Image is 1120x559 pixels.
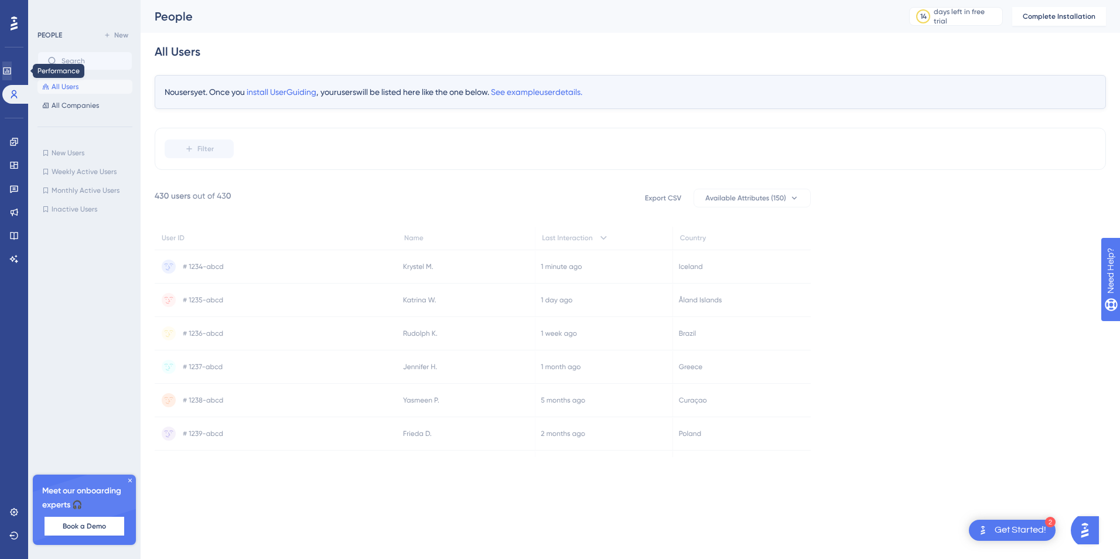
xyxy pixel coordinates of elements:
button: All Users [37,80,132,94]
span: Inactive Users [52,204,97,214]
div: Get Started! [995,524,1046,537]
span: See example user details. [491,87,582,97]
span: All Companies [52,101,99,110]
iframe: UserGuiding AI Assistant Launcher [1071,513,1106,548]
span: Monthly Active Users [52,186,119,195]
div: All Users [155,43,200,60]
span: Meet our onboarding experts 🎧 [42,484,127,512]
input: Search [62,57,122,65]
button: Book a Demo [45,517,124,536]
button: New [100,28,132,42]
div: No users yet. Once you , your users will be listed here like the one below. [155,75,1106,109]
button: New Users [37,146,132,160]
div: days left in free trial [934,7,999,26]
button: Complete Installation [1012,7,1106,26]
button: Weekly Active Users [37,165,132,179]
span: Book a Demo [63,521,106,531]
span: Filter [197,144,214,154]
div: PEOPLE [37,30,62,40]
img: launcher-image-alternative-text [976,523,990,537]
span: Need Help? [28,3,73,17]
span: All Users [52,82,78,91]
span: Complete Installation [1023,12,1095,21]
div: 14 [920,12,927,21]
button: Filter [165,139,234,158]
button: Inactive Users [37,202,132,216]
button: Monthly Active Users [37,183,132,197]
div: Open Get Started! checklist, remaining modules: 2 [969,520,1056,541]
div: 2 [1045,517,1056,527]
span: New [114,30,128,40]
div: People [155,8,880,25]
span: New Users [52,148,84,158]
span: install UserGuiding [247,87,316,97]
span: Weekly Active Users [52,167,117,176]
button: All Companies [37,98,132,113]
